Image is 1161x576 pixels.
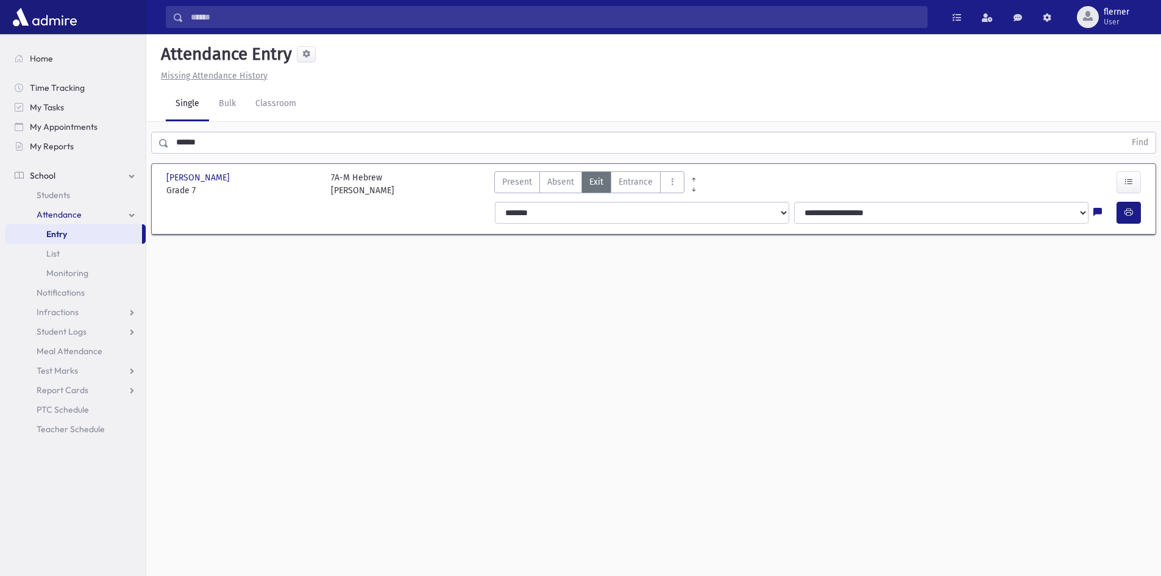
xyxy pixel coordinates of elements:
[46,268,88,279] span: Monitoring
[5,49,146,68] a: Home
[46,248,60,259] span: List
[37,385,88,396] span: Report Cards
[161,71,268,81] u: Missing Attendance History
[37,287,85,298] span: Notifications
[1104,7,1129,17] span: flerner
[37,404,89,415] span: PTC Schedule
[1124,132,1156,153] button: Find
[37,424,105,435] span: Teacher Schedule
[156,71,268,81] a: Missing Attendance History
[5,419,146,439] a: Teacher Schedule
[37,346,102,357] span: Meal Attendance
[46,229,67,240] span: Entry
[5,166,146,185] a: School
[156,44,292,65] h5: Attendance Entry
[5,400,146,419] a: PTC Schedule
[5,185,146,205] a: Students
[5,98,146,117] a: My Tasks
[619,176,653,188] span: Entrance
[30,141,74,152] span: My Reports
[502,176,532,188] span: Present
[30,53,53,64] span: Home
[5,302,146,322] a: Infractions
[589,176,603,188] span: Exit
[10,5,80,29] img: AdmirePro
[37,209,82,220] span: Attendance
[37,307,79,318] span: Infractions
[209,87,246,121] a: Bulk
[166,171,232,184] span: [PERSON_NAME]
[166,184,319,197] span: Grade 7
[183,6,927,28] input: Search
[494,171,684,197] div: AttTypes
[331,171,394,197] div: 7A-M Hebrew [PERSON_NAME]
[1104,17,1129,27] span: User
[5,361,146,380] a: Test Marks
[5,283,146,302] a: Notifications
[30,170,55,181] span: School
[5,137,146,156] a: My Reports
[37,326,87,337] span: Student Logs
[5,224,142,244] a: Entry
[37,190,70,201] span: Students
[5,205,146,224] a: Attendance
[5,322,146,341] a: Student Logs
[166,87,209,121] a: Single
[246,87,306,121] a: Classroom
[5,263,146,283] a: Monitoring
[5,380,146,400] a: Report Cards
[30,102,64,113] span: My Tasks
[37,365,78,376] span: Test Marks
[5,78,146,98] a: Time Tracking
[547,176,574,188] span: Absent
[5,244,146,263] a: List
[30,82,85,93] span: Time Tracking
[5,341,146,361] a: Meal Attendance
[5,117,146,137] a: My Appointments
[30,121,98,132] span: My Appointments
